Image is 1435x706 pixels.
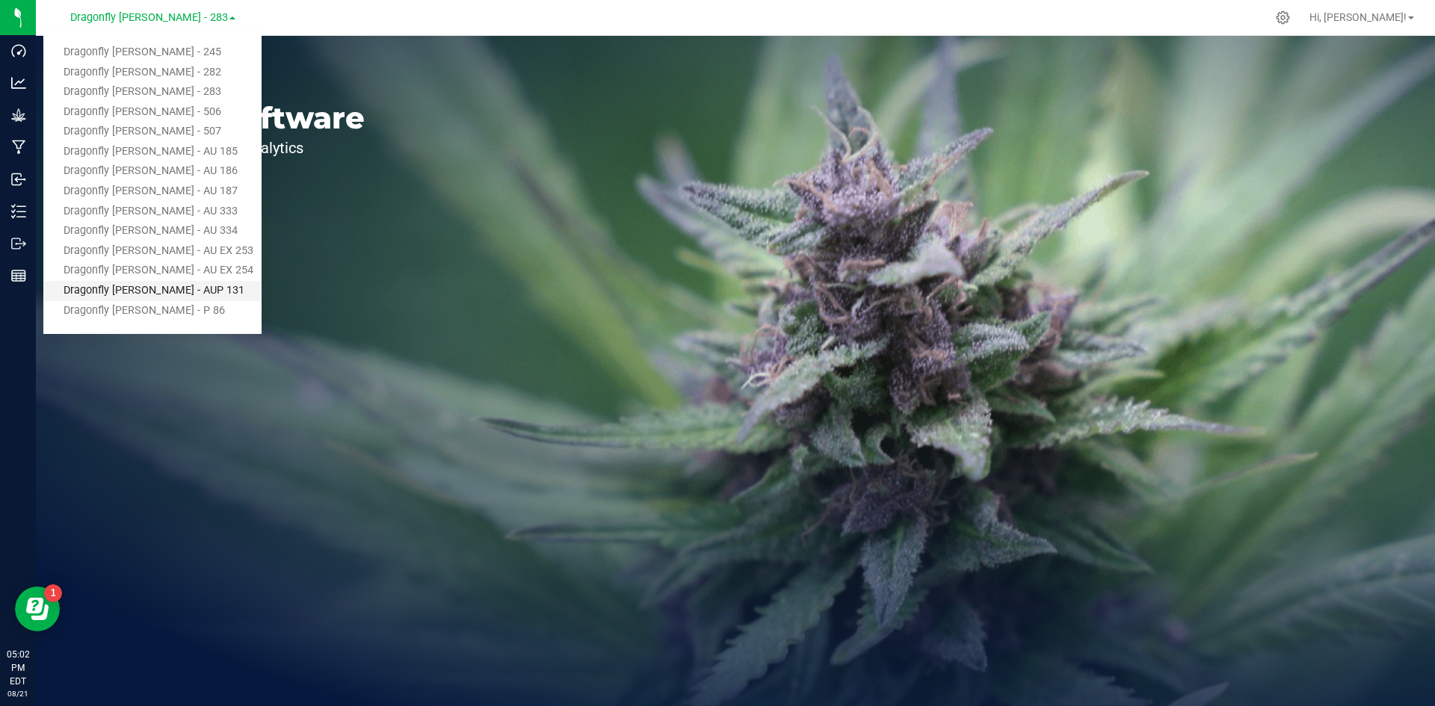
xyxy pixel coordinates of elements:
[11,204,26,219] inline-svg: Inventory
[43,43,262,63] a: Dragonfly [PERSON_NAME] - 245
[43,102,262,123] a: Dragonfly [PERSON_NAME] - 506
[43,63,262,83] a: Dragonfly [PERSON_NAME] - 282
[11,172,26,187] inline-svg: Inbound
[11,140,26,155] inline-svg: Manufacturing
[43,142,262,162] a: Dragonfly [PERSON_NAME] - AU 185
[7,648,29,688] p: 05:02 PM EDT
[43,301,262,321] a: Dragonfly [PERSON_NAME] - P 86
[11,268,26,283] inline-svg: Reports
[43,281,262,301] a: Dragonfly [PERSON_NAME] - AUP 131
[43,221,262,241] a: Dragonfly [PERSON_NAME] - AU 334
[43,182,262,202] a: Dragonfly [PERSON_NAME] - AU 187
[11,108,26,123] inline-svg: Grow
[1274,10,1292,25] div: Manage settings
[11,75,26,90] inline-svg: Analytics
[43,82,262,102] a: Dragonfly [PERSON_NAME] - 283
[43,122,262,142] a: Dragonfly [PERSON_NAME] - 507
[43,241,262,261] a: Dragonfly [PERSON_NAME] - AU EX 253
[43,261,262,281] a: Dragonfly [PERSON_NAME] - AU EX 254
[11,43,26,58] inline-svg: Dashboard
[7,688,29,699] p: 08/21
[1309,11,1407,23] span: Hi, [PERSON_NAME]!
[43,161,262,182] a: Dragonfly [PERSON_NAME] - AU 186
[15,586,60,631] iframe: Resource center
[43,202,262,222] a: Dragonfly [PERSON_NAME] - AU 333
[70,11,228,24] span: Dragonfly [PERSON_NAME] - 283
[11,236,26,251] inline-svg: Outbound
[44,584,62,602] iframe: Resource center unread badge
